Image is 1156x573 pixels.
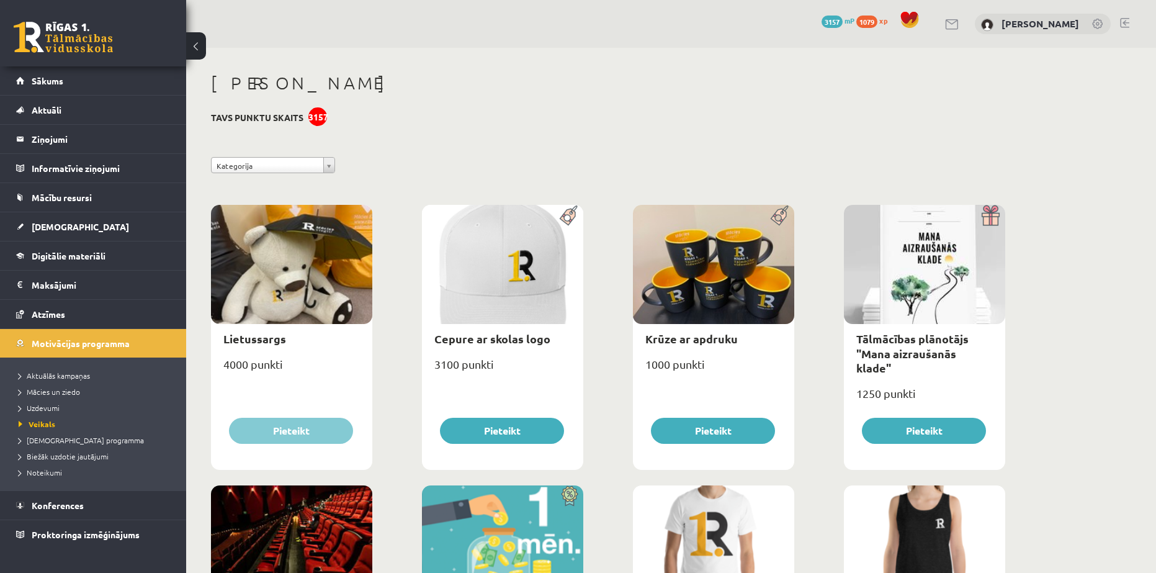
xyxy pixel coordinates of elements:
h1: [PERSON_NAME] [211,73,1005,94]
a: 3157 mP [822,16,854,25]
a: Rīgas 1. Tālmācības vidusskola [14,22,113,53]
a: Digitālie materiāli [16,241,171,270]
span: Proktoringa izmēģinājums [32,529,140,540]
a: [DEMOGRAPHIC_DATA] programma [19,435,174,446]
div: 4000 punkti [211,354,372,385]
span: Mācību resursi [32,192,92,203]
div: 1250 punkti [844,383,1005,414]
img: Populāra prece [766,205,794,226]
a: Motivācijas programma [16,329,171,358]
div: 1000 punkti [633,354,794,385]
a: Mācību resursi [16,183,171,212]
span: 3157 [822,16,843,28]
span: xp [879,16,887,25]
span: Uzdevumi [19,403,60,413]
img: Populāra prece [555,205,583,226]
img: Dāvana ar pārsteigumu [977,205,1005,226]
span: Mācies un ziedo [19,387,80,397]
img: Atlaide [555,485,583,507]
a: Maksājumi [16,271,171,299]
a: Informatīvie ziņojumi [16,154,171,183]
a: Sākums [16,66,171,95]
span: Veikals [19,419,55,429]
a: Ziņojumi [16,125,171,153]
a: Tālmācības plānotājs "Mana aizraušanās klade" [856,332,969,375]
a: [DEMOGRAPHIC_DATA] [16,212,171,241]
span: Sākums [32,75,63,86]
span: [DEMOGRAPHIC_DATA] [32,221,129,232]
a: [PERSON_NAME] [1001,17,1079,30]
legend: Ziņojumi [32,125,171,153]
div: 3100 punkti [422,354,583,385]
a: Aktuālās kampaņas [19,370,174,381]
a: Mācies un ziedo [19,386,174,397]
a: Noteikumi [19,467,174,478]
span: Aktuālās kampaņas [19,371,90,381]
span: Digitālie materiāli [32,250,105,261]
a: Konferences [16,491,171,520]
a: Krūze ar apdruku [645,332,738,346]
button: Pieteikt [651,418,775,444]
span: Noteikumi [19,467,62,477]
button: Pieteikt [229,418,353,444]
a: Uzdevumi [19,402,174,413]
a: Veikals [19,418,174,430]
a: Atzīmes [16,300,171,328]
button: Pieteikt [440,418,564,444]
span: Kategorija [217,158,318,174]
span: mP [845,16,854,25]
span: Atzīmes [32,309,65,320]
a: Aktuāli [16,96,171,124]
h3: Tavs punktu skaits [211,112,303,123]
span: Biežāk uzdotie jautājumi [19,451,109,461]
div: 3157 [308,107,327,126]
button: Pieteikt [862,418,986,444]
img: Baiba Gertnere [981,19,993,31]
a: 1079 xp [856,16,894,25]
a: Cepure ar skolas logo [434,332,550,346]
a: Lietussargs [223,332,286,346]
a: Kategorija [211,157,335,173]
span: [DEMOGRAPHIC_DATA] programma [19,435,144,445]
a: Proktoringa izmēģinājums [16,520,171,549]
span: Konferences [32,500,84,511]
a: Biežāk uzdotie jautājumi [19,451,174,462]
span: Aktuāli [32,104,61,115]
span: 1079 [856,16,877,28]
span: Motivācijas programma [32,338,130,349]
legend: Maksājumi [32,271,171,299]
legend: Informatīvie ziņojumi [32,154,171,183]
